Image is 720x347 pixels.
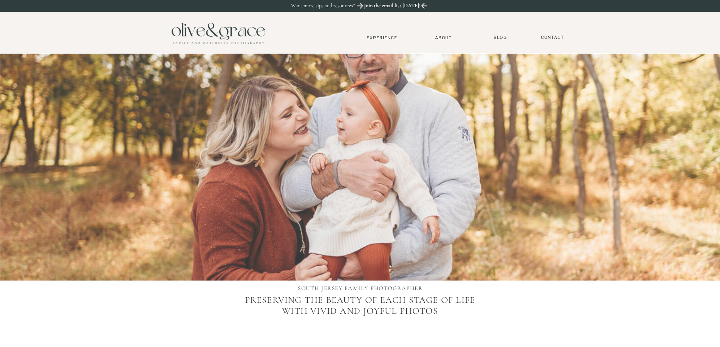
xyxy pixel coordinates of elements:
[239,295,482,342] p: Preserving the beauty of each stage of life with vivid and joyful photos
[280,285,441,293] h1: SOUTH JERSEY FAMILY PHOTOGRAPHER
[432,35,455,40] a: About
[291,3,371,9] p: Want more tips and resources?
[357,35,407,40] a: Experience
[491,35,510,40] a: BLOG
[363,3,421,11] a: Join the email list [DATE]!
[537,35,568,40] a: Contact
